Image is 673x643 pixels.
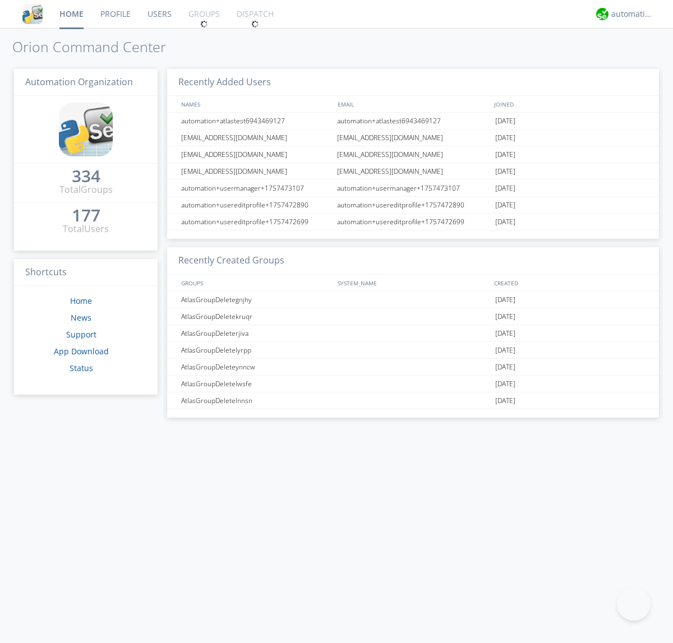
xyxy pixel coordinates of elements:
span: [DATE] [495,325,515,342]
div: AtlasGroupDeleteynncw [178,359,334,375]
div: 177 [72,210,100,221]
span: [DATE] [495,180,515,197]
div: JOINED [491,96,648,112]
div: [EMAIL_ADDRESS][DOMAIN_NAME] [178,163,334,179]
div: GROUPS [178,275,332,291]
span: [DATE] [495,342,515,359]
div: SYSTEM_NAME [335,275,491,291]
h3: Recently Added Users [167,69,659,96]
div: NAMES [178,96,332,112]
a: AtlasGroupDeletelyrpp[DATE] [167,342,659,359]
div: automation+usereditprofile+1757472699 [334,214,492,230]
a: Status [70,363,93,373]
a: App Download [54,346,109,357]
span: [DATE] [495,292,515,308]
a: 334 [72,170,100,183]
div: AtlasGroupDeletekruqr [178,308,334,325]
a: [EMAIL_ADDRESS][DOMAIN_NAME][EMAIL_ADDRESS][DOMAIN_NAME][DATE] [167,163,659,180]
div: AtlasGroupDeletegnjhy [178,292,334,308]
div: automation+usermanager+1757473107 [178,180,334,196]
img: spin.svg [200,20,208,28]
div: AtlasGroupDeletelwsfe [178,376,334,392]
div: Total Users [63,223,109,235]
span: [DATE] [495,129,515,146]
div: [EMAIL_ADDRESS][DOMAIN_NAME] [178,146,334,163]
a: AtlasGroupDeletegnjhy[DATE] [167,292,659,308]
div: automation+atlastest6943469127 [334,113,492,129]
iframe: Toggle Customer Support [617,587,651,621]
a: automation+usereditprofile+1757472890automation+usereditprofile+1757472890[DATE] [167,197,659,214]
span: [DATE] [495,392,515,409]
div: AtlasGroupDeletelnnsn [178,392,334,409]
div: 334 [72,170,100,182]
div: [EMAIL_ADDRESS][DOMAIN_NAME] [334,129,492,146]
div: automation+usereditprofile+1757472699 [178,214,334,230]
a: automation+atlastest6943469127automation+atlastest6943469127[DATE] [167,113,659,129]
a: AtlasGroupDeleterjiva[DATE] [167,325,659,342]
div: automation+atlas [611,8,653,20]
span: [DATE] [495,113,515,129]
div: AtlasGroupDeletelyrpp [178,342,334,358]
span: [DATE] [495,308,515,325]
a: automation+usereditprofile+1757472699automation+usereditprofile+1757472699[DATE] [167,214,659,230]
span: [DATE] [495,197,515,214]
a: AtlasGroupDeletelnnsn[DATE] [167,392,659,409]
div: [EMAIL_ADDRESS][DOMAIN_NAME] [334,146,492,163]
img: spin.svg [251,20,259,28]
span: [DATE] [495,163,515,180]
a: News [71,312,91,323]
div: automation+atlastest6943469127 [178,113,334,129]
img: cddb5a64eb264b2086981ab96f4c1ba7 [59,103,113,156]
div: automation+usermanager+1757473107 [334,180,492,196]
a: AtlasGroupDeletekruqr[DATE] [167,308,659,325]
h3: Shortcuts [14,259,158,286]
div: Total Groups [59,183,113,196]
a: AtlasGroupDeletelwsfe[DATE] [167,376,659,392]
a: Support [66,329,96,340]
div: AtlasGroupDeleterjiva [178,325,334,341]
div: automation+usereditprofile+1757472890 [178,197,334,213]
img: d2d01cd9b4174d08988066c6d424eccd [596,8,609,20]
span: [DATE] [495,214,515,230]
a: automation+usermanager+1757473107automation+usermanager+1757473107[DATE] [167,180,659,197]
a: 177 [72,210,100,223]
div: [EMAIL_ADDRESS][DOMAIN_NAME] [334,163,492,179]
a: [EMAIL_ADDRESS][DOMAIN_NAME][EMAIL_ADDRESS][DOMAIN_NAME][DATE] [167,129,659,146]
h3: Recently Created Groups [167,247,659,275]
span: [DATE] [495,359,515,376]
a: AtlasGroupDeleteynncw[DATE] [167,359,659,376]
img: cddb5a64eb264b2086981ab96f4c1ba7 [22,4,43,24]
div: EMAIL [335,96,491,112]
a: Home [70,295,92,306]
a: [EMAIL_ADDRESS][DOMAIN_NAME][EMAIL_ADDRESS][DOMAIN_NAME][DATE] [167,146,659,163]
div: CREATED [491,275,648,291]
div: [EMAIL_ADDRESS][DOMAIN_NAME] [178,129,334,146]
span: [DATE] [495,376,515,392]
div: automation+usereditprofile+1757472890 [334,197,492,213]
span: [DATE] [495,146,515,163]
span: Automation Organization [25,76,133,88]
